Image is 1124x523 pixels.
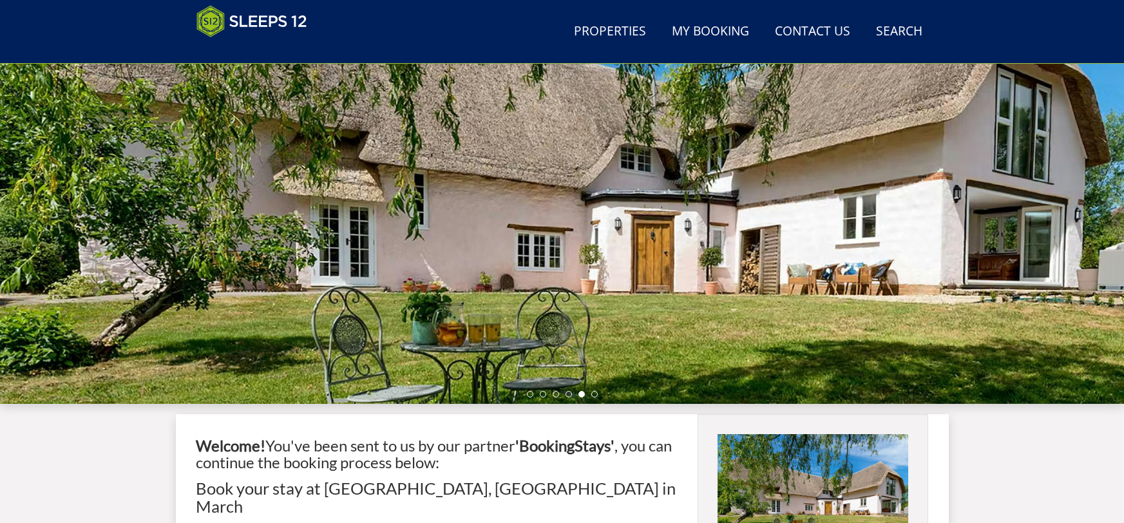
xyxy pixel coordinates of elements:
[196,479,678,515] h2: Book your stay at [GEOGRAPHIC_DATA], [GEOGRAPHIC_DATA] in March
[667,17,755,46] a: My Booking
[516,436,615,455] strong: 'BookingStays'
[190,45,325,56] iframe: Customer reviews powered by Trustpilot
[196,5,307,37] img: Sleeps 12
[196,436,266,455] strong: Welcome!
[872,17,928,46] a: Search
[196,437,678,471] h3: You've been sent to us by our partner , you can continue the booking process below:
[770,17,856,46] a: Contact Us
[569,17,652,46] a: Properties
